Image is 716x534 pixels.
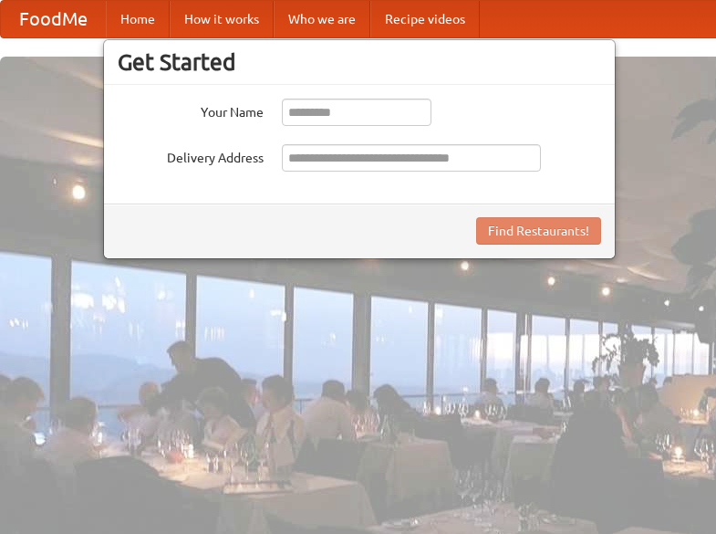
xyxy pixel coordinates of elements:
[274,1,370,37] a: Who we are
[106,1,170,37] a: Home
[118,99,264,121] label: Your Name
[118,144,264,167] label: Delivery Address
[476,217,601,245] button: Find Restaurants!
[118,48,601,76] h3: Get Started
[1,1,106,37] a: FoodMe
[370,1,480,37] a: Recipe videos
[170,1,274,37] a: How it works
